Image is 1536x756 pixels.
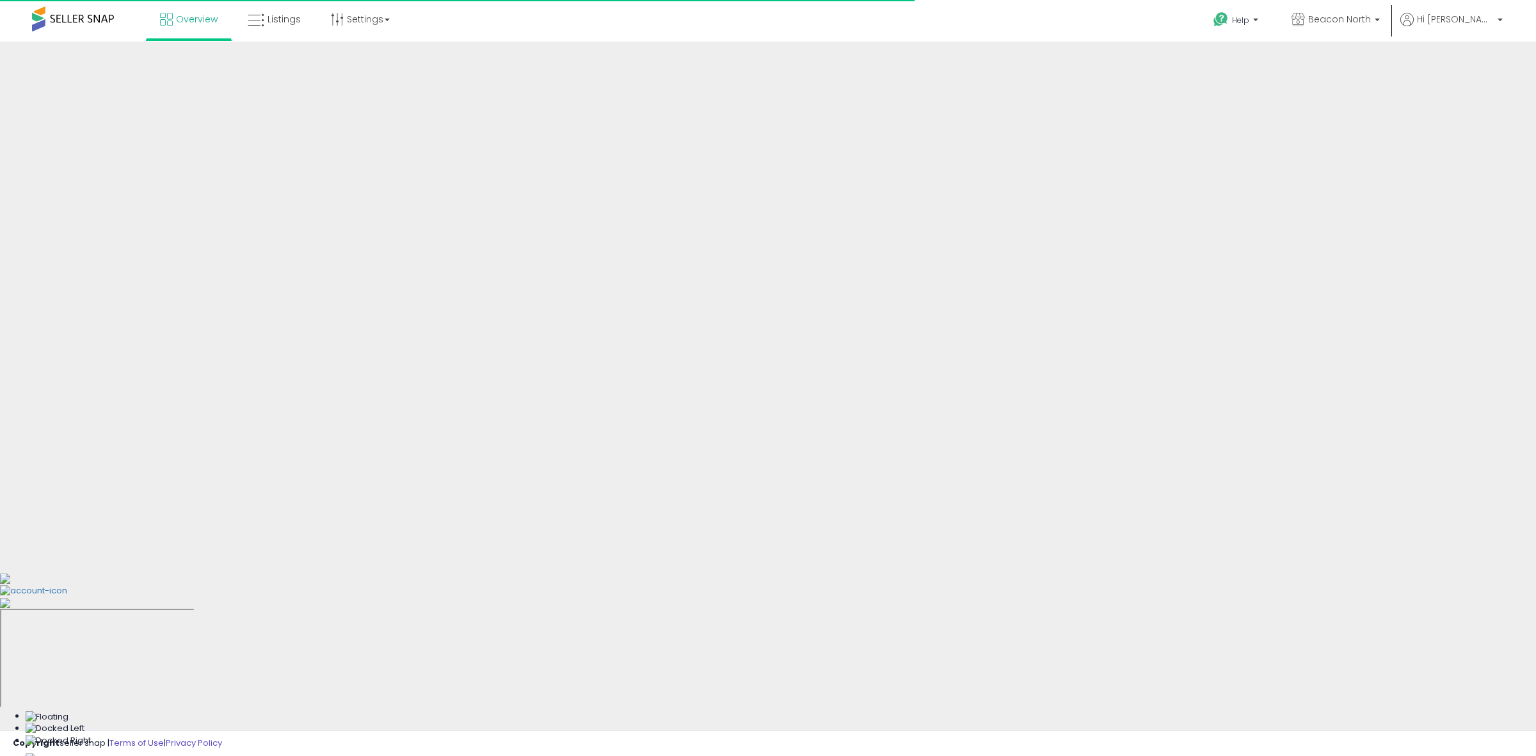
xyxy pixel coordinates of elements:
[1400,13,1503,42] a: Hi [PERSON_NAME]
[1308,13,1371,26] span: Beacon North
[26,711,68,723] img: Floating
[176,13,218,26] span: Overview
[26,723,84,735] img: Docked Left
[1417,13,1494,26] span: Hi [PERSON_NAME]
[1203,2,1271,42] a: Help
[26,735,91,747] img: Docked Right
[268,13,301,26] span: Listings
[1213,12,1229,28] i: Get Help
[1232,15,1249,26] span: Help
